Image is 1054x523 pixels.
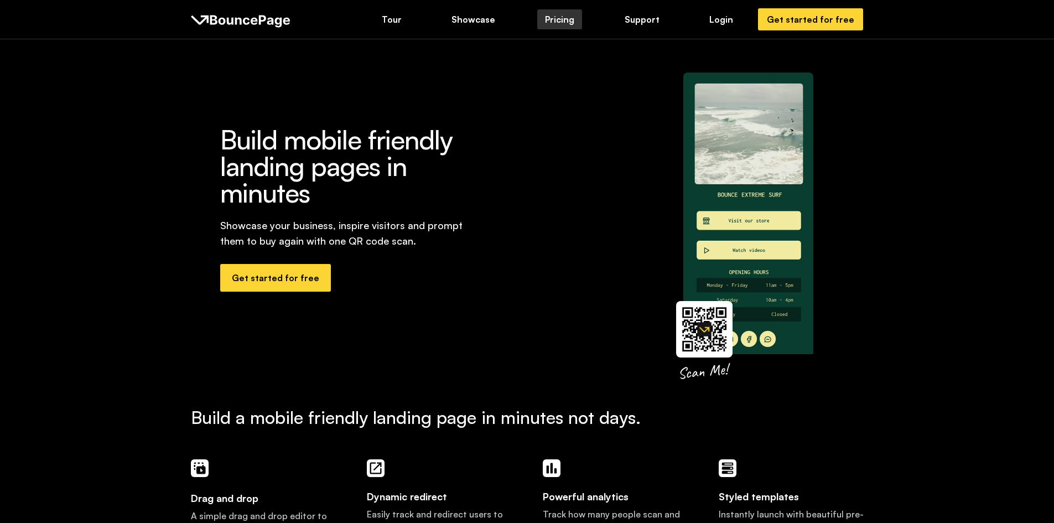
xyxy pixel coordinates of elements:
a: Pricing [537,9,582,29]
div: Showcase [451,13,495,25]
a: Showcase [444,9,503,29]
h5: Styled templates [719,489,799,504]
div: Tour [382,13,402,25]
h5: Powerful analytics [543,489,629,504]
div: Get started for free [767,13,854,25]
h5: Drag and drop [191,477,258,506]
a: Support [617,9,667,29]
a: Login [702,9,741,29]
a: Tour [374,9,409,29]
div: Scan Me! [677,359,728,384]
div: Login [709,13,733,25]
div: Get started for free [232,272,319,284]
h5: Dynamic redirect [367,489,447,504]
div: Pricing [545,13,574,25]
div: Showcase your business, inspire visitors and prompt them to buy again with one QR code scan. [220,218,482,248]
a: Get started for free [758,8,863,30]
h3: Build a mobile friendly landing page in minutes not days. [191,406,864,428]
a: Get started for free [220,264,331,292]
div: Support [625,13,660,25]
h1: Build mobile friendly landing pages in minutes [220,126,482,206]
